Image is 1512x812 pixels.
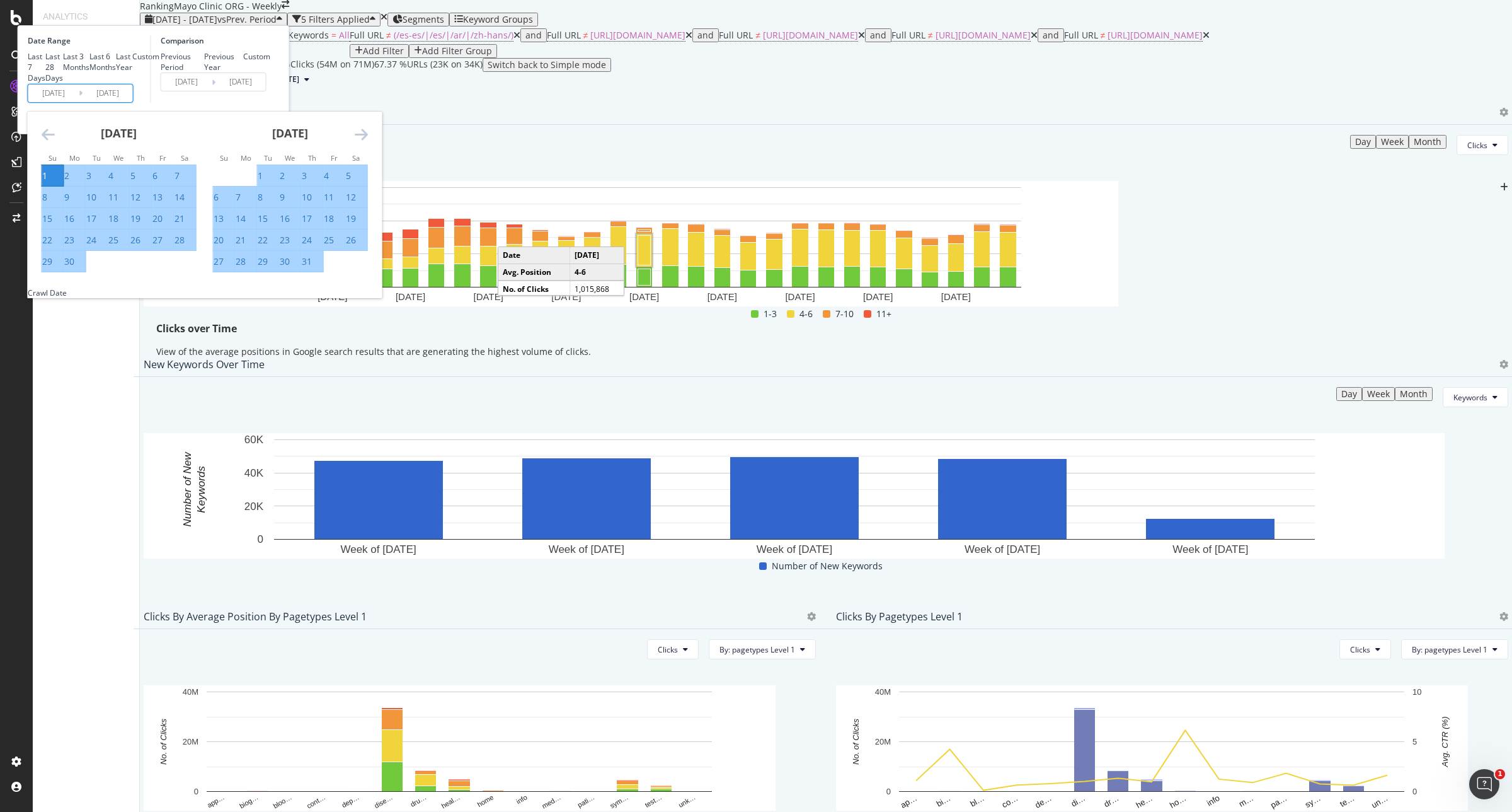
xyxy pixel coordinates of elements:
button: and [692,28,719,42]
div: 5 Filters Applied [301,14,370,25]
input: End Date [215,73,266,91]
td: Selected. Tuesday, September 24, 2024 [86,229,108,251]
text: ho… [1168,793,1188,810]
div: Day [1341,389,1357,399]
text: No. of Clicks [851,719,861,765]
div: Last 6 Months [89,51,116,72]
small: Sa [352,153,360,163]
div: Analytics [43,10,129,23]
div: Custom [132,51,159,62]
span: 4-6 [799,306,813,322]
div: 26 [130,234,140,246]
td: Selected. Saturday, October 5, 2024 [345,165,367,187]
button: Keyword Groups [449,13,538,26]
small: Tu [264,153,272,163]
td: Selected. Tuesday, October 15, 2024 [257,208,279,229]
td: Selected. Friday, September 20, 2024 [152,208,174,229]
div: 20 [214,234,224,246]
div: 23 [64,234,74,246]
text: 0 [258,534,263,546]
div: 4 [108,170,113,182]
div: 9 [280,191,285,204]
div: 14 [175,191,185,204]
td: Selected. Wednesday, October 16, 2024 [279,208,301,229]
button: Month [1409,135,1446,149]
text: 0 [886,787,891,796]
div: Comparison [161,35,270,46]
small: Su [49,153,57,163]
text: [DATE] [941,292,971,303]
text: Week of [DATE] [965,543,1040,555]
div: plus [1500,183,1508,192]
td: Selected. Saturday, October 12, 2024 [345,187,367,208]
strong: [DATE] [101,125,137,141]
text: [DATE] [707,292,737,303]
text: Number of New [181,451,193,527]
text: [DATE] [474,292,503,303]
td: Selected. Friday, September 13, 2024 [152,187,174,208]
div: Calendar [28,112,382,287]
div: A chart. [836,685,1468,811]
span: By: pagetypes Level 1 [719,644,795,655]
td: Selected. Thursday, October 10, 2024 [301,187,323,208]
td: Selected. Friday, October 25, 2024 [323,229,345,251]
div: 24 [86,234,96,246]
small: Mo [241,153,251,163]
span: Keywords [288,29,329,41]
input: Start Date [161,73,212,91]
div: Clicks by pagetypes Level 1 [836,610,963,623]
td: Selected. Wednesday, October 9, 2024 [279,187,301,208]
td: Selected. Wednesday, October 30, 2024 [279,251,301,272]
div: and [1043,30,1059,40]
button: Clicks [1457,135,1508,155]
text: 20M [183,737,198,746]
span: Full URL [891,29,925,41]
span: Segments [403,13,444,25]
text: [DATE] [785,292,815,303]
td: Selected. Sunday, October 6, 2024 [213,187,235,208]
button: Switch back to Simple mode [483,58,611,72]
button: Day [1350,135,1376,149]
div: Month [1400,389,1428,399]
text: Week of [DATE] [1172,543,1248,555]
td: Selected. Friday, September 27, 2024 [152,229,174,251]
button: [DATE] [270,72,314,87]
div: 23 [280,234,290,246]
div: Add Filter [363,46,404,56]
div: Add Filter Group [422,46,492,56]
small: Th [137,153,145,163]
td: Selected. Friday, September 6, 2024 [152,165,174,187]
text: he… [1134,793,1154,810]
text: info [1205,793,1222,808]
strong: [DATE] [272,125,308,141]
div: Week [1367,389,1390,399]
td: Selected. Thursday, October 24, 2024 [301,229,323,251]
button: [DATE] - [DATE]vsPrev. Period [140,13,287,26]
span: [URL][DOMAIN_NAME] [936,29,1031,41]
td: Selected. Thursday, October 17, 2024 [301,208,323,229]
button: Add Filter Group [409,44,497,58]
td: Selected. Saturday, September 21, 2024 [174,208,196,229]
button: Clicks [647,639,699,659]
span: [URL][DOMAIN_NAME] [1108,29,1203,41]
span: Keywords [1453,392,1487,403]
button: Clicks [1339,639,1391,659]
div: 31 [302,255,312,268]
td: Selected. Wednesday, September 18, 2024 [108,208,130,229]
div: Previous Period [161,51,205,72]
td: Selected. Wednesday, September 25, 2024 [108,229,130,251]
td: Selected. Wednesday, September 4, 2024 [108,165,130,187]
div: New Keywords Over Time [144,358,265,371]
div: Previous Year [204,51,243,72]
button: and [1038,28,1064,42]
div: 13 [214,212,224,225]
button: By: pagetypes Level 1 [1401,639,1508,659]
div: 15 [258,212,268,225]
div: times [381,13,387,21]
td: Selected. Sunday, September 15, 2024 [42,208,64,229]
span: Full URL [1064,29,1098,41]
text: 10 [1412,687,1421,697]
td: Selected. Tuesday, October 29, 2024 [257,251,279,272]
div: Last 7 Days [28,51,45,83]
